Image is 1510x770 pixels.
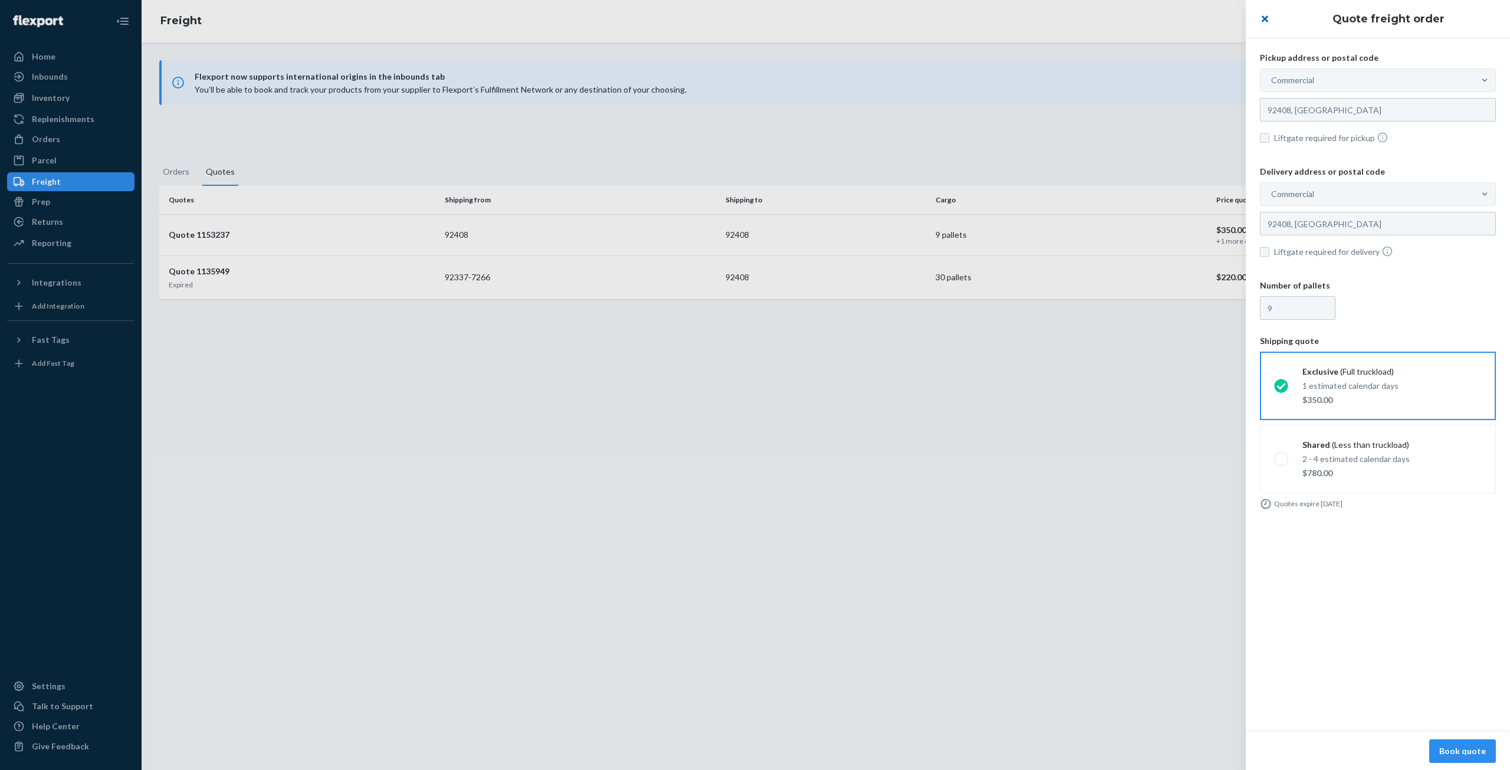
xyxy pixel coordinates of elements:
[1260,166,1496,178] p: Delivery address or postal code
[1302,366,1399,378] div: Exclusive
[1260,52,1496,64] p: Pickup address or postal code
[1302,467,1410,479] p: $780.00
[1429,739,1496,763] button: Book quote
[1260,335,1496,347] p: Shipping quote
[1274,132,1496,144] span: Liftgate required for pickup
[1260,247,1269,257] input: Liftgate required for delivery
[1260,498,1496,510] div: Quotes expire [DATE]
[1260,133,1269,143] input: Liftgate required for pickup
[1260,98,1496,122] input: U.S. Address Only
[1302,380,1399,392] p: 1 estimated calendar days
[1332,439,1409,451] span: (Less than truckload)
[1340,366,1394,378] span: (Full truckload)
[1253,7,1276,31] button: close
[1302,453,1410,465] p: 2 - 4 estimated calendar days
[1260,212,1496,235] input: U.S. Address Only
[1260,280,1496,291] p: Number of pallets
[1302,439,1410,451] div: Shared
[1302,394,1399,406] p: $350.00
[1281,11,1496,27] h1: Quote freight order
[1274,245,1496,258] span: Liftgate required for delivery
